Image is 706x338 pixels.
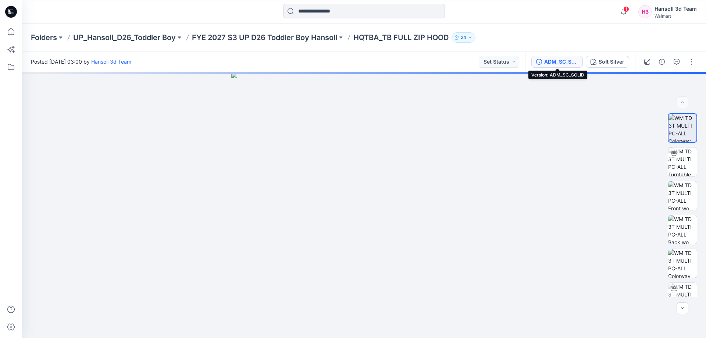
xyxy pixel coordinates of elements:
button: Details [656,56,668,68]
img: WM TD 3T MULTI PC-ALL Colorway wo Avatar [668,114,696,142]
img: eyJhbGciOiJIUzI1NiIsImtpZCI6IjAiLCJzbHQiOiJzZXMiLCJ0eXAiOiJKV1QifQ.eyJkYXRhIjp7InR5cGUiOiJzdG9yYW... [231,72,497,338]
a: FYE 2027 S3 UP D26 Toddler Boy Hansoll [192,32,337,43]
div: H3 [638,5,652,18]
div: ADM_SC_SOLID [544,58,578,66]
p: 24 [461,33,466,42]
button: ADM_SC_SOLID [531,56,583,68]
span: Posted [DATE] 03:00 by [31,58,131,65]
img: WM TD 3T MULTI PC-ALL Front wo Avatar [668,181,697,210]
a: Hansoll 3d Team [91,58,131,65]
div: Hansoll 3d Team [655,4,697,13]
button: Soft Silver [586,56,629,68]
a: Folders [31,32,57,43]
span: 1 [623,6,629,12]
div: Soft Silver [599,58,624,66]
img: WM TD 3T MULTI PC-ALL Turntable with Avatar [668,147,697,176]
a: UP_Hansoll_D26_Toddler Boy [73,32,176,43]
img: WM TD 3T MULTI PC-ALL Back wo Avatar [668,215,697,244]
button: 24 [452,32,475,43]
img: WM TD 3T MULTI PC-ALL Colorway wo Avatar [668,249,697,278]
div: Walmart [655,13,697,19]
p: HQTBA_TB FULL ZIP HOOD [353,32,449,43]
img: WM TD 3T MULTI PC-ALL Turntable with Avatar [668,283,697,312]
